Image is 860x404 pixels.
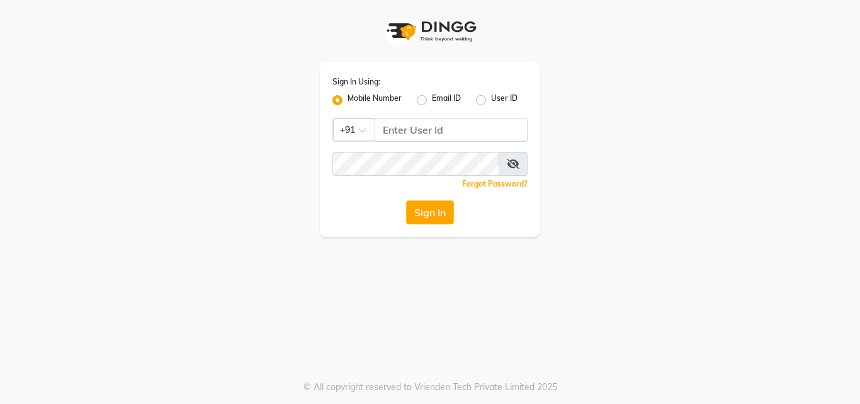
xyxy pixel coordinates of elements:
label: Sign In Using: [332,76,380,88]
label: Email ID [432,93,461,108]
label: User ID [491,93,518,108]
input: Username [332,152,499,176]
img: logo1.svg [380,13,480,50]
a: Forgot Password? [462,179,528,188]
input: Username [375,118,528,142]
button: Sign In [406,200,454,224]
label: Mobile Number [348,93,402,108]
